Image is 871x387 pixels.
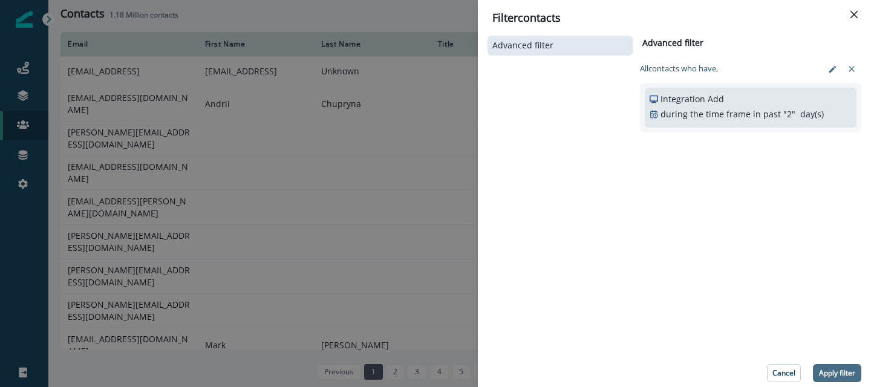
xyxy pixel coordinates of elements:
[772,369,795,377] p: Cancel
[767,364,801,382] button: Cancel
[661,93,724,105] p: Integration Add
[819,369,855,377] p: Apply filter
[842,60,861,78] button: clear-filter
[753,108,781,120] p: in past
[492,41,553,51] p: Advanced filter
[661,108,751,120] p: during the time frame
[783,108,795,120] p: " 2 "
[813,364,861,382] button: Apply filter
[800,108,824,120] p: day(s)
[492,41,628,51] button: Advanced filter
[640,63,718,75] p: All contact s who have,
[844,5,864,24] button: Close
[492,10,561,26] p: Filter contacts
[823,60,842,78] button: edit-filter
[640,38,703,48] h2: Advanced filter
